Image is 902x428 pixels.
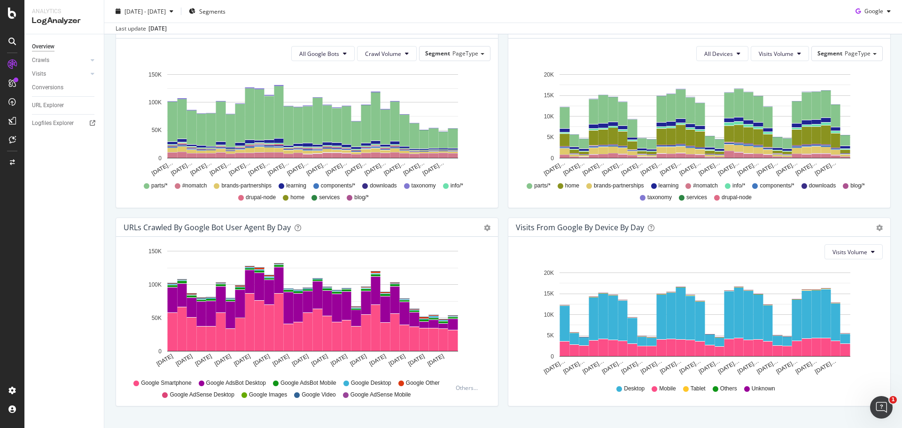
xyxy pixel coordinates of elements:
span: components/* [760,182,794,190]
span: Google Desktop [351,379,391,387]
text: 10K [544,113,554,120]
span: Google Other [406,379,440,387]
span: blog/* [850,182,865,190]
span: #nomatch [182,182,207,190]
span: parts/* [151,182,168,190]
a: Overview [32,42,97,52]
span: Others [720,385,737,393]
text: [DATE] [329,353,348,367]
div: Crawls [32,55,49,65]
text: [DATE] [272,353,290,367]
span: Google [864,7,883,15]
span: Google AdSense Desktop [170,391,234,399]
span: services [686,194,707,202]
button: All Google Bots [291,46,355,61]
text: 20K [544,270,554,276]
span: 1 [889,396,897,404]
span: components/* [321,182,355,190]
div: Conversions [32,83,63,93]
text: 50K [152,127,162,134]
span: Google Smartphone [141,379,191,387]
svg: A chart. [516,267,879,376]
button: Segments [185,4,229,19]
text: [DATE] [388,353,406,367]
text: 5K [547,134,554,140]
button: Visits Volume [824,244,883,259]
span: Desktop [624,385,645,393]
span: home [290,194,304,202]
text: [DATE] [252,353,271,367]
text: 0 [158,155,162,162]
div: [DATE] [148,24,167,33]
text: 0 [551,353,554,360]
text: 0 [551,155,554,162]
svg: A chart. [124,69,487,178]
text: 0 [158,348,162,355]
span: taxonomy [647,194,672,202]
div: Overview [32,42,54,52]
span: learning [659,182,679,190]
div: Analytics [32,8,96,16]
text: 150K [148,71,162,78]
span: All Google Bots [299,50,339,58]
span: blog/* [354,194,369,202]
text: 100K [148,281,162,288]
text: 50K [152,315,162,321]
svg: A chart. [124,244,487,375]
span: PageType [845,49,871,57]
span: Google Images [249,391,287,399]
span: brands-partnerships [221,182,272,190]
text: [DATE] [291,353,310,367]
a: Visits [32,69,88,79]
text: 15K [544,290,554,297]
div: URLs Crawled by Google bot User Agent By Day [124,223,291,232]
text: [DATE] [349,353,368,367]
span: Segment [425,49,450,57]
div: LogAnalyzer [32,16,96,26]
button: Google [852,4,894,19]
span: brands-partnerships [594,182,644,190]
span: Google AdsBot Mobile [280,379,336,387]
span: drupal-node [722,194,752,202]
span: info/* [451,182,463,190]
div: Visits [32,69,46,79]
span: parts/* [534,182,551,190]
span: downloads [370,182,397,190]
button: [DATE] - [DATE] [112,4,177,19]
span: services [319,194,340,202]
span: downloads [809,182,836,190]
span: Visits Volume [832,248,867,256]
span: taxonomy [412,182,436,190]
span: Google Video [302,391,336,399]
div: gear [876,225,883,231]
text: [DATE] [233,353,251,367]
text: 15K [544,92,554,99]
text: 150K [148,248,162,255]
div: Logfiles Explorer [32,118,74,128]
span: Mobile [659,385,676,393]
span: [DATE] - [DATE] [124,7,166,15]
span: PageType [452,49,478,57]
text: [DATE] [407,353,426,367]
span: Tablet [691,385,706,393]
button: Visits Volume [751,46,809,61]
a: Crawls [32,55,88,65]
svg: A chart. [516,69,879,178]
button: Crawl Volume [357,46,417,61]
div: URL Explorer [32,101,64,110]
text: [DATE] [213,353,232,367]
div: gear [484,225,490,231]
text: 100K [148,99,162,106]
text: [DATE] [194,353,213,367]
span: Visits Volume [759,50,793,58]
span: learning [286,182,306,190]
span: info/* [732,182,745,190]
text: [DATE] [175,353,194,367]
span: Unknown [752,385,775,393]
text: [DATE] [310,353,329,367]
text: 20K [544,71,554,78]
span: Crawl Volume [365,50,401,58]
